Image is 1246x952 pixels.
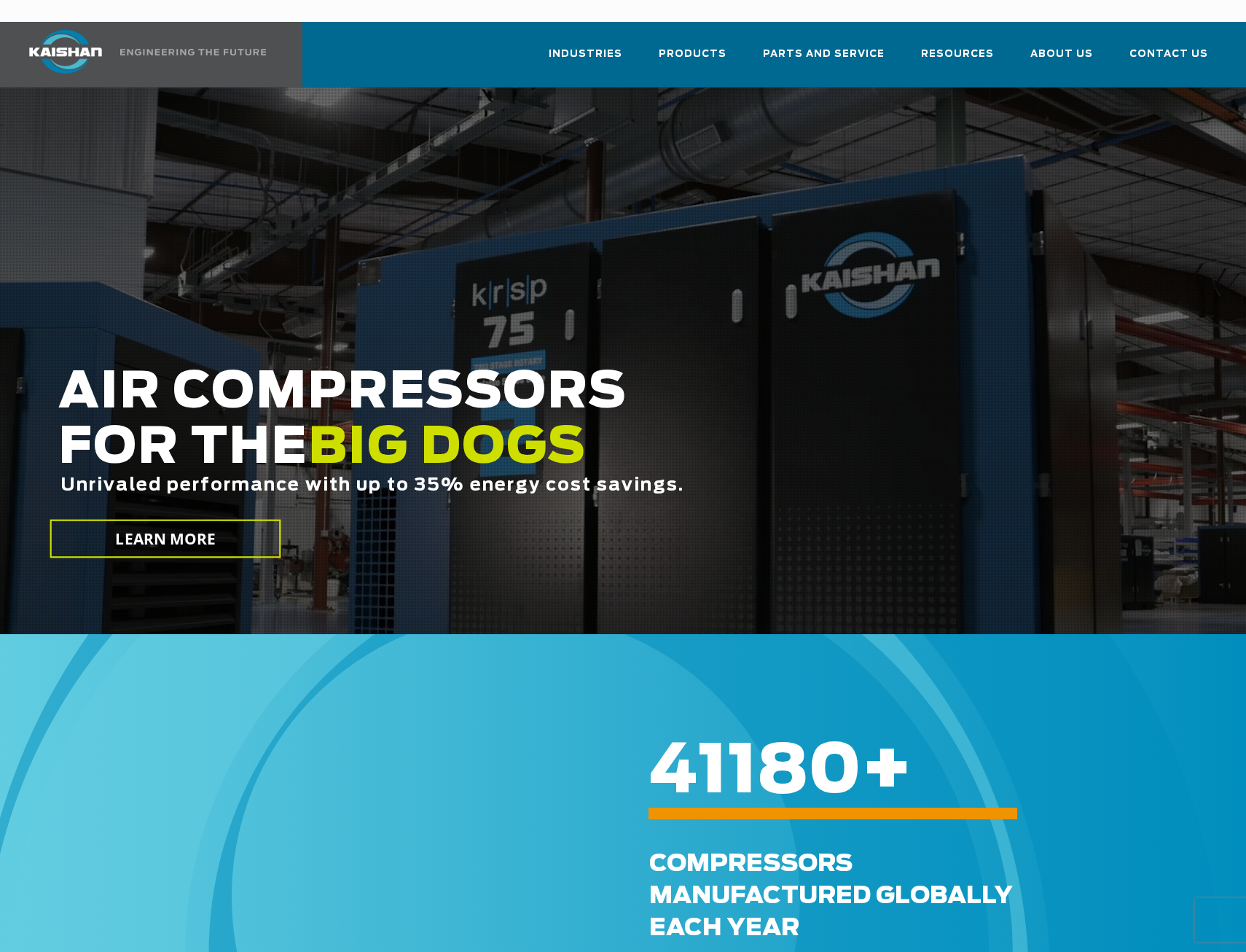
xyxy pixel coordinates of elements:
[11,30,120,74] img: kaishan logo
[763,35,885,85] a: Parts and Service
[649,762,1196,781] h6: +
[60,477,684,494] span: Unrivaled performance with up to 35% energy cost savings.
[649,738,861,805] span: 41180
[921,46,994,63] span: Resources
[659,35,726,85] a: Products
[1129,46,1208,63] span: Contact Us
[58,365,996,541] h2: AIR COMPRESSORS FOR THE
[50,520,281,558] a: LEARN MORE
[763,46,885,63] span: Parts and Service
[308,424,587,473] span: BIG DOGS
[11,22,269,87] a: Kaishan USA
[549,35,622,85] a: Industries
[1129,35,1208,85] a: Contact Us
[120,49,266,55] img: Engineering the future
[921,35,994,85] a: Resources
[116,528,216,550] span: LEARN MORE
[659,46,726,63] span: Products
[549,46,622,63] span: Industries
[1030,46,1093,63] span: About Us
[1030,35,1093,85] a: About Us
